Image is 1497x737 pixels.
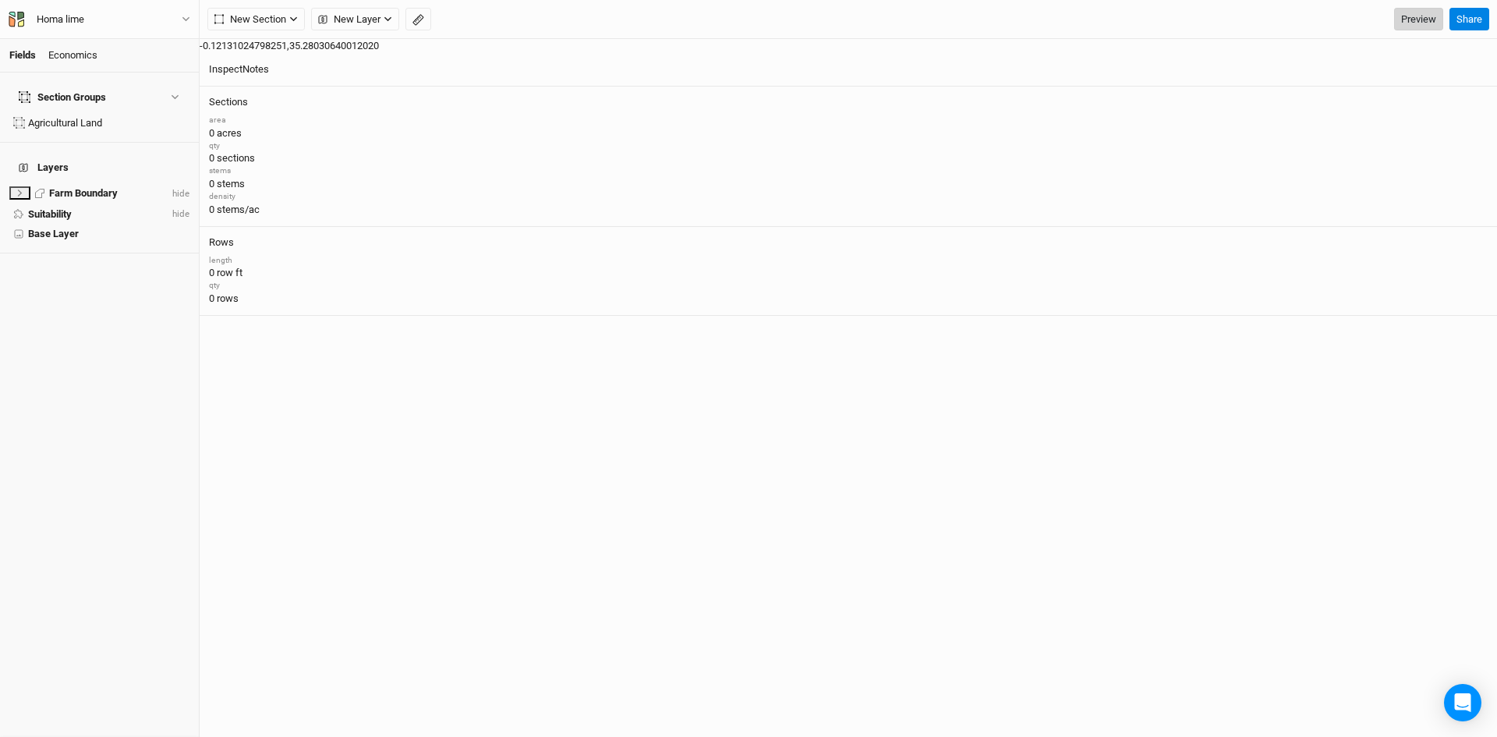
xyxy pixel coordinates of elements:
span: New Section [214,12,286,27]
div: Homa lime [37,12,84,27]
div: 0 [209,115,1488,140]
div: 0 [209,140,1488,166]
div: 0 [209,165,1488,191]
div: Suitability [28,208,72,221]
div: Economics [48,48,97,62]
button: Share [1449,8,1489,31]
button: New Layer [311,8,399,31]
span: stems/ac [217,204,260,215]
div: Open Intercom Messenger [1444,684,1481,721]
div: Inspect [209,62,242,76]
div: Farm Boundary [49,187,118,200]
a: Fields [9,49,36,61]
div: 0 [209,255,1488,281]
div: density [209,191,1488,203]
div: Base Layer [28,228,79,240]
span: Base Layer [28,228,79,239]
span: Suitability [28,208,72,220]
div: 0 [209,191,1488,217]
div: stems [209,165,1488,177]
button: Homa lime [8,11,191,28]
span: row ft [217,267,242,278]
div: area [209,115,1488,126]
div: 0 [209,280,1488,306]
div: length [209,255,1488,267]
div: qty [209,280,1488,292]
span: Farm Boundary [49,187,118,199]
h4: Layers [9,152,189,183]
span: sections [217,152,255,164]
span: hide [169,208,189,219]
div: -0.12131024798251 , 35.28030640012020 [200,39,1497,53]
h4: Sections [209,96,1488,108]
div: Notes [242,62,269,76]
button: Shortcut: M [405,8,431,31]
span: rows [217,292,239,304]
button: New Section [207,8,305,31]
div: qty [209,140,1488,152]
div: Section Groups [19,91,106,104]
h4: Rows [209,236,1488,249]
span: acres [217,127,242,139]
span: hide [169,188,189,199]
span: stems [217,178,245,190]
span: New Layer [318,12,380,27]
button: Show section groups [168,92,181,102]
div: Agricultural Land [28,117,102,129]
a: Preview [1394,8,1443,31]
